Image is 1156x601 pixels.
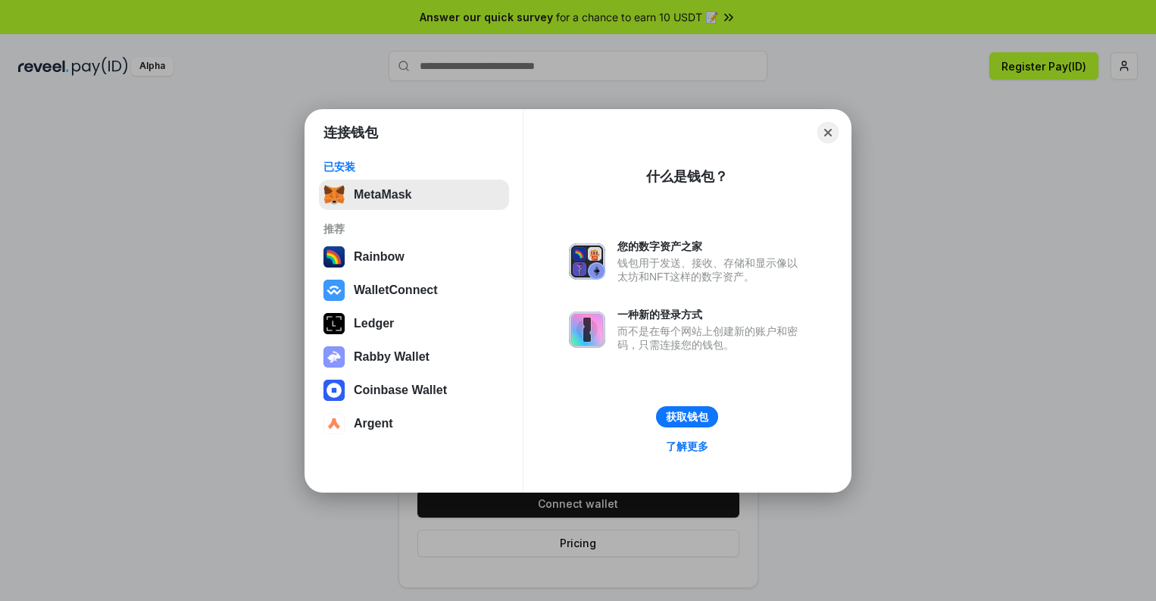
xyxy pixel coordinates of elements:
div: Ledger [354,317,394,330]
img: svg+xml,%3Csvg%20width%3D%2228%22%20height%3D%2228%22%20viewBox%3D%220%200%2028%2028%22%20fill%3D... [323,413,345,434]
button: Rainbow [319,242,509,272]
div: 什么是钱包？ [646,167,728,186]
div: Argent [354,417,393,430]
img: svg+xml,%3Csvg%20width%3D%2228%22%20height%3D%2228%22%20viewBox%3D%220%200%2028%2028%22%20fill%3D... [323,280,345,301]
button: WalletConnect [319,275,509,305]
div: 您的数字资产之家 [617,239,805,253]
div: 获取钱包 [666,410,708,424]
img: svg+xml,%3Csvg%20xmlns%3D%22http%3A%2F%2Fwww.w3.org%2F2000%2Fsvg%22%20width%3D%2228%22%20height%3... [323,313,345,334]
button: Argent [319,408,509,439]
img: svg+xml,%3Csvg%20width%3D%2228%22%20height%3D%2228%22%20viewBox%3D%220%200%2028%2028%22%20fill%3D... [323,380,345,401]
div: Coinbase Wallet [354,383,447,397]
div: MetaMask [354,188,411,202]
button: Coinbase Wallet [319,375,509,405]
div: 而不是在每个网站上创建新的账户和密码，只需连接您的钱包。 [617,324,805,352]
a: 了解更多 [657,437,717,456]
button: Close [817,122,839,143]
img: svg+xml,%3Csvg%20xmlns%3D%22http%3A%2F%2Fwww.w3.org%2F2000%2Fsvg%22%20fill%3D%22none%22%20viewBox... [569,243,605,280]
button: MetaMask [319,180,509,210]
div: 推荐 [323,222,505,236]
div: Rabby Wallet [354,350,430,364]
img: svg+xml,%3Csvg%20xmlns%3D%22http%3A%2F%2Fwww.w3.org%2F2000%2Fsvg%22%20fill%3D%22none%22%20viewBox... [569,311,605,348]
h1: 连接钱包 [323,124,378,142]
button: 获取钱包 [656,406,718,427]
button: Rabby Wallet [319,342,509,372]
button: Ledger [319,308,509,339]
div: Rainbow [354,250,405,264]
img: svg+xml,%3Csvg%20xmlns%3D%22http%3A%2F%2Fwww.w3.org%2F2000%2Fsvg%22%20fill%3D%22none%22%20viewBox... [323,346,345,368]
div: WalletConnect [354,283,438,297]
div: 钱包用于发送、接收、存储和显示像以太坊和NFT这样的数字资产。 [617,256,805,283]
img: svg+xml,%3Csvg%20width%3D%22120%22%20height%3D%22120%22%20viewBox%3D%220%200%20120%20120%22%20fil... [323,246,345,268]
div: 一种新的登录方式 [617,308,805,321]
img: svg+xml,%3Csvg%20fill%3D%22none%22%20height%3D%2233%22%20viewBox%3D%220%200%2035%2033%22%20width%... [323,184,345,205]
div: 了解更多 [666,440,708,453]
div: 已安装 [323,160,505,174]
